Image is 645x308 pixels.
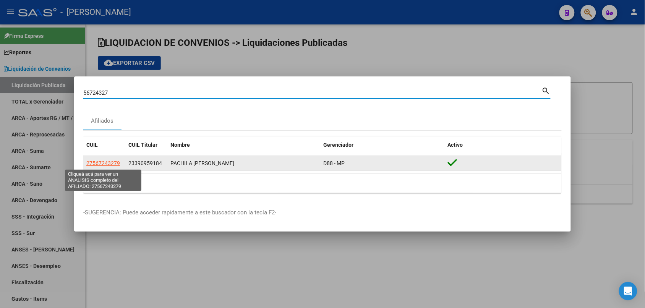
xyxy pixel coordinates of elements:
[320,137,445,153] datatable-header-cell: Gerenciador
[445,137,562,153] datatable-header-cell: Activo
[619,282,637,300] div: Open Intercom Messenger
[167,137,320,153] datatable-header-cell: Nombre
[323,160,345,166] span: D88 - MP
[83,208,562,217] p: -SUGERENCIA: Puede acceder rapidamente a este buscador con la tecla F2-
[128,142,157,148] span: CUIL Titular
[91,117,114,125] div: Afiliados
[542,86,551,95] mat-icon: search
[125,137,167,153] datatable-header-cell: CUIL Titular
[128,160,162,166] span: 23390959184
[170,142,190,148] span: Nombre
[86,160,120,166] span: 27567243279
[83,174,562,193] div: 1 total
[86,142,98,148] span: CUIL
[83,137,125,153] datatable-header-cell: CUIL
[323,142,353,148] span: Gerenciador
[448,142,463,148] span: Activo
[170,159,317,168] div: PACHILA [PERSON_NAME]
